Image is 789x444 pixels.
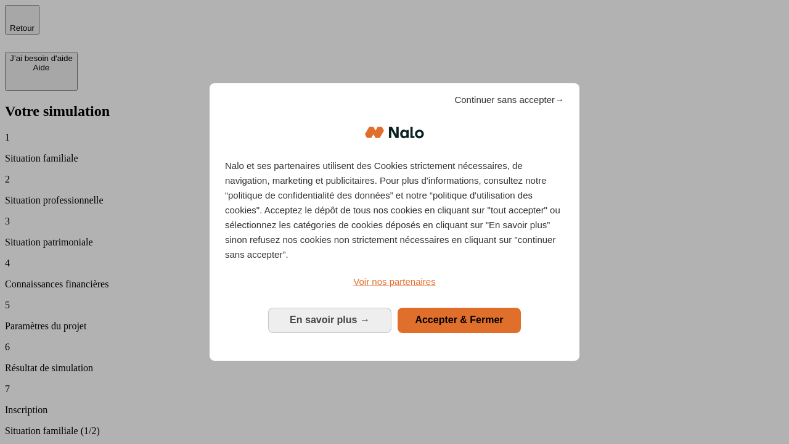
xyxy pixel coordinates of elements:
span: Voir nos partenaires [353,276,435,287]
span: Accepter & Fermer [415,314,503,325]
span: Continuer sans accepter→ [454,92,564,107]
button: Accepter & Fermer: Accepter notre traitement des données et fermer [398,308,521,332]
p: Nalo et ses partenaires utilisent des Cookies strictement nécessaires, de navigation, marketing e... [225,158,564,262]
a: Voir nos partenaires [225,274,564,289]
div: Bienvenue chez Nalo Gestion du consentement [210,83,579,360]
span: En savoir plus → [290,314,370,325]
button: En savoir plus: Configurer vos consentements [268,308,391,332]
img: Logo [365,114,424,151]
